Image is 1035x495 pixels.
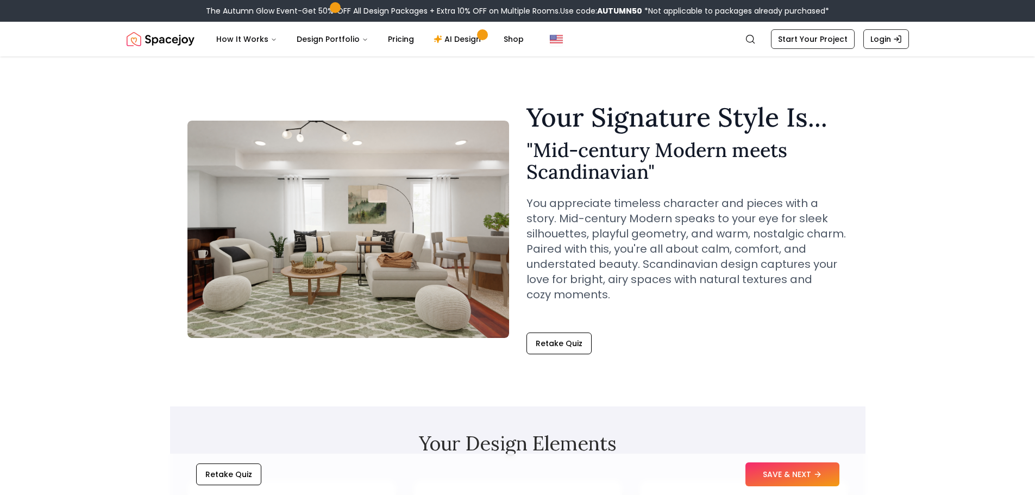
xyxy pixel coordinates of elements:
button: Design Portfolio [288,28,377,50]
h1: Your Signature Style Is... [526,104,848,130]
span: Use code: [560,5,642,16]
button: Retake Quiz [196,463,261,485]
button: How It Works [208,28,286,50]
button: SAVE & NEXT [745,462,839,486]
span: *Not applicable to packages already purchased* [642,5,829,16]
a: Pricing [379,28,423,50]
a: Shop [495,28,532,50]
b: AUTUMN50 [597,5,642,16]
img: Mid-century Modern meets Scandinavian Style Example [187,121,509,338]
a: Start Your Project [771,29,855,49]
div: The Autumn Glow Event-Get 50% OFF All Design Packages + Extra 10% OFF on Multiple Rooms. [206,5,829,16]
a: AI Design [425,28,493,50]
a: Login [863,29,909,49]
button: Retake Quiz [526,333,592,354]
nav: Global [127,22,909,57]
nav: Main [208,28,532,50]
img: United States [550,33,563,46]
a: Spacejoy [127,28,195,50]
h2: " Mid-century Modern meets Scandinavian " [526,139,848,183]
img: Spacejoy Logo [127,28,195,50]
h2: Your Design Elements [187,433,848,454]
p: You appreciate timeless character and pieces with a story. Mid-century Modern speaks to your eye ... [526,196,848,302]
